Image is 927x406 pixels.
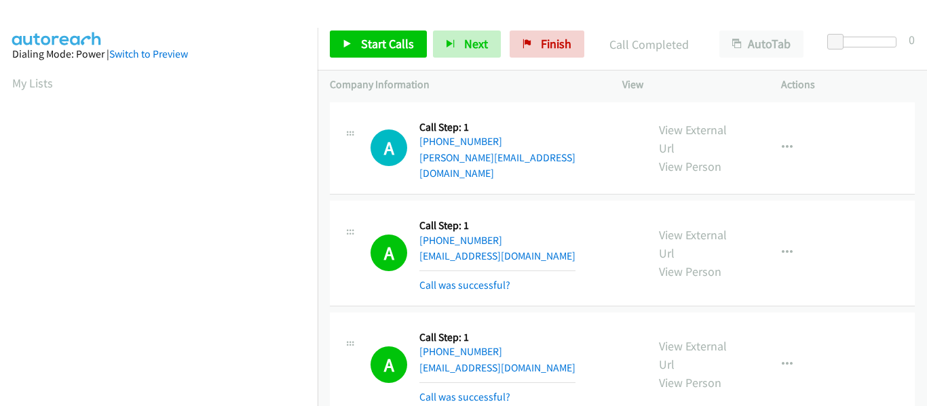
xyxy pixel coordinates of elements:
button: AutoTab [719,31,803,58]
p: Company Information [330,77,598,93]
a: View External Url [659,122,727,156]
h5: Call Step: 1 [419,219,575,232]
a: View External Url [659,338,727,372]
div: Dialing Mode: Power | [12,46,305,62]
a: [PHONE_NUMBER] [419,135,502,148]
a: [EMAIL_ADDRESS][DOMAIN_NAME] [419,249,575,262]
iframe: Resource Center [888,149,927,257]
a: My Lists [12,75,53,91]
h5: Call Step: 1 [419,121,635,134]
a: View Person [659,375,721,390]
h5: Call Step: 1 [419,331,575,344]
a: View Person [659,159,721,174]
a: [PERSON_NAME][EMAIL_ADDRESS][DOMAIN_NAME] [419,151,575,180]
p: Actions [781,77,915,93]
a: [EMAIL_ADDRESS][DOMAIN_NAME] [419,361,575,374]
h1: A [371,129,407,166]
a: Call was successful? [419,390,510,403]
a: Call was successful? [419,279,510,291]
a: [PHONE_NUMBER] [419,234,502,247]
p: View [622,77,757,93]
span: Start Calls [361,36,414,52]
h1: A [371,235,407,271]
a: View Person [659,264,721,279]
h1: A [371,346,407,383]
p: Call Completed [603,35,695,54]
div: 0 [909,31,915,49]
a: Finish [510,31,584,58]
button: Next [433,31,501,58]
span: Next [464,36,488,52]
a: Switch to Preview [109,47,188,60]
span: Finish [541,36,571,52]
a: [PHONE_NUMBER] [419,345,502,358]
a: Start Calls [330,31,427,58]
a: View External Url [659,227,727,261]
